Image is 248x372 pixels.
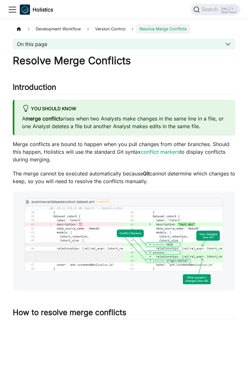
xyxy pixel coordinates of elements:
button: Toggle navigation bar [8,5,17,14]
div: You should know [22,105,228,113]
strong: merge conflict [26,115,60,122]
span: Version Control [92,24,129,34]
a: conflict markers [141,149,180,155]
button: On this page [13,39,235,49]
kbd: K [229,6,236,12]
nav: Breadcrumbs [13,24,235,34]
p: The merge cannot be executed automatically because cannot determine which changes to keep, so you... [13,170,235,185]
a: Home page [13,24,25,34]
img: Holistics [20,4,30,15]
b: Holistics [33,6,53,13]
p: Merge conflicts are bound to happen when you pull changes from other branches. Should this happen... [13,140,235,163]
strong: Git [143,170,150,177]
span: Search [200,7,222,12]
button: Search (Ctrl+K) [191,4,240,15]
span: Development Workflow [33,24,84,34]
p: A arises when two Analysts make changes in the same line in a file, or one Analyst deletes a file... [22,115,228,130]
span: Resolve Merge Conflicts [136,24,190,34]
a: HolisticsHolistics [20,4,53,15]
h2: How to resolve merge conflicts [13,308,235,320]
h1: Resolve Merge Conflicts [13,54,235,67]
h2: Introduction [13,82,235,95]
